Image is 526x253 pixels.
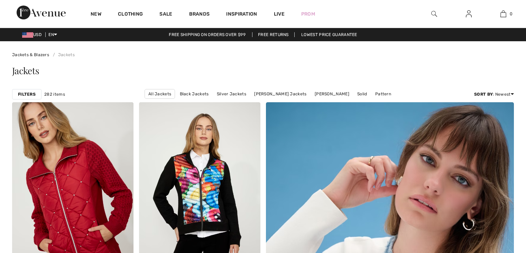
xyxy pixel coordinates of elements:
a: Jackets [50,52,74,57]
a: Pattern [372,89,395,98]
a: Brands [189,11,210,18]
span: Inspiration [226,11,257,18]
a: Clothing [118,11,143,18]
a: New [91,11,101,18]
a: [PERSON_NAME] [311,89,353,98]
a: Lowest Price Guarantee [296,32,363,37]
a: 0 [486,10,520,18]
span: USD [22,32,44,37]
span: 0 [510,11,513,17]
span: EN [48,32,57,37]
a: Solid [354,89,371,98]
img: search the website [431,10,437,18]
a: All Jackets [145,89,175,99]
img: 1ère Avenue [17,6,66,19]
a: Black Jackets [176,89,212,98]
span: 282 items [44,91,65,97]
img: My Bag [500,10,506,18]
a: Silver Jackets [213,89,250,98]
a: Free Returns [252,32,295,37]
span: Jackets [12,64,39,77]
a: Free shipping on orders over $99 [163,32,251,37]
a: Jackets & Blazers [12,52,49,57]
a: Prom [301,10,315,18]
img: My Info [466,10,472,18]
a: Sale [159,11,172,18]
a: Live [274,10,285,18]
img: US Dollar [22,32,33,38]
strong: Filters [18,91,36,97]
div: : Newest [474,91,514,97]
a: [PERSON_NAME] Jackets [251,89,310,98]
strong: Sort By [474,92,493,97]
a: Sign In [460,10,477,18]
